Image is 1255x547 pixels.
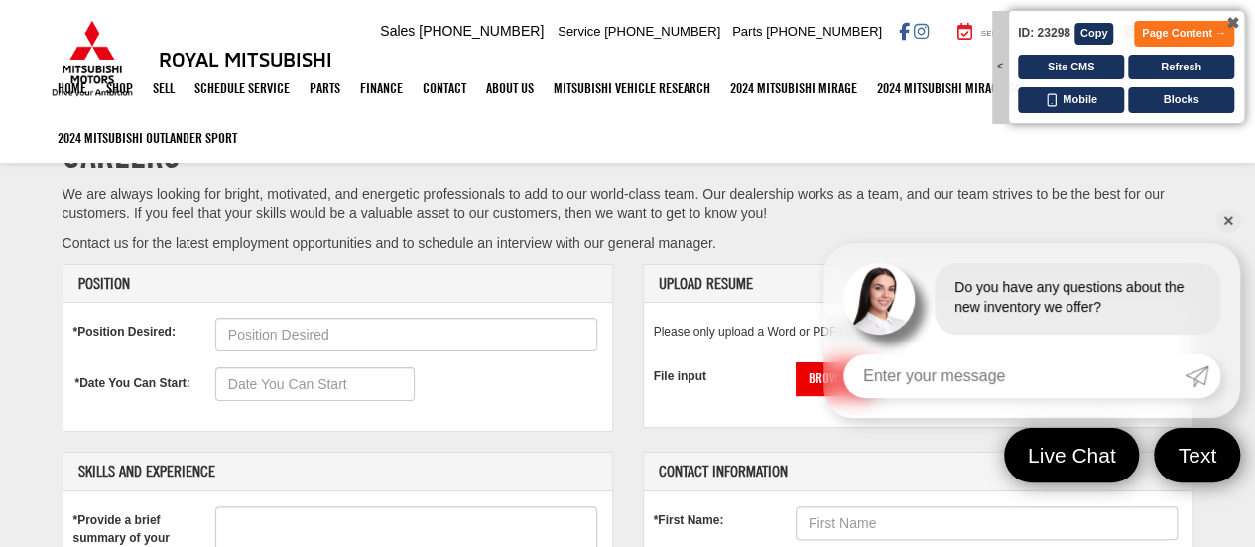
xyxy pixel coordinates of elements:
[654,323,1183,341] p: Please only upload a Word or PDF document.
[419,23,544,39] span: [PHONE_NUMBER]
[63,234,1193,254] p: Contact us for the latest employment opportunities and to schedule an interview with our general ...
[942,22,1031,42] a: Service
[1074,23,1114,45] button: Copy
[843,354,1185,398] input: Enter your message
[1018,55,1124,80] button: Site CMS
[63,185,1193,224] p: We are always looking for bright, motivated, and energetic professionals to add to our world-clas...
[558,24,600,39] span: Service
[544,64,720,113] a: Mitsubishi Vehicle Research
[1134,21,1234,47] button: Page Content →
[350,64,413,113] a: Finance
[48,64,96,113] a: Home
[63,367,200,397] label: *Date You Can Start:
[720,64,867,113] a: 2024 Mitsubishi Mirage
[1185,354,1220,398] a: Submit
[48,20,137,97] img: Mitsubishi
[1154,428,1240,482] a: Text
[843,263,915,335] img: Agent profile photo
[143,64,185,113] a: Sell
[992,11,1008,123] div: <
[659,462,788,479] b: Contact Information
[899,23,910,39] a: Facebook: Click to visit our Facebook page
[380,23,415,39] span: Sales
[766,24,882,39] span: [PHONE_NUMBER]
[159,48,332,69] h3: Royal Mitsubishi
[63,506,200,536] label: *Provide a brief summary of your qualifications:
[185,64,300,113] a: Schedule Service: Opens in a new tab
[659,274,753,292] b: Upload Resume
[78,462,215,479] b: Skills and Experience
[96,64,143,113] a: Shop
[867,64,1030,113] a: 2024 Mitsubishi Mirage G4
[935,263,1220,335] div: Do you have any questions about the new inventory we offer?
[1128,55,1234,80] button: Refresh
[981,29,1016,38] span: Service
[604,24,720,39] span: [PHONE_NUMBER]
[63,135,1193,175] h1: Careers
[78,274,130,292] b: Position
[732,24,762,39] span: Parts
[796,362,872,396] label: Browse...
[215,367,415,401] input: Date You Can Start
[1018,25,1070,42] span: ID: 23298
[1226,16,1239,32] span: ✖
[1018,87,1124,113] button: Mobile
[644,362,781,392] label: File input
[914,23,929,39] a: Instagram: Click to visit our Instagram page
[300,64,350,113] a: Parts: Opens in a new tab
[1168,442,1226,469] span: Text
[476,64,544,113] a: About Us
[413,64,476,113] a: Contact
[1128,87,1234,113] button: Blocks
[644,506,781,536] label: *First Name:
[796,506,1178,540] input: First Name
[1018,442,1126,469] span: Live Chat
[63,318,200,347] label: *Position Desired:
[48,113,247,163] a: 2024 Mitsubishi Outlander SPORT
[1004,428,1140,482] a: Live Chat
[215,318,597,351] input: Position Desired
